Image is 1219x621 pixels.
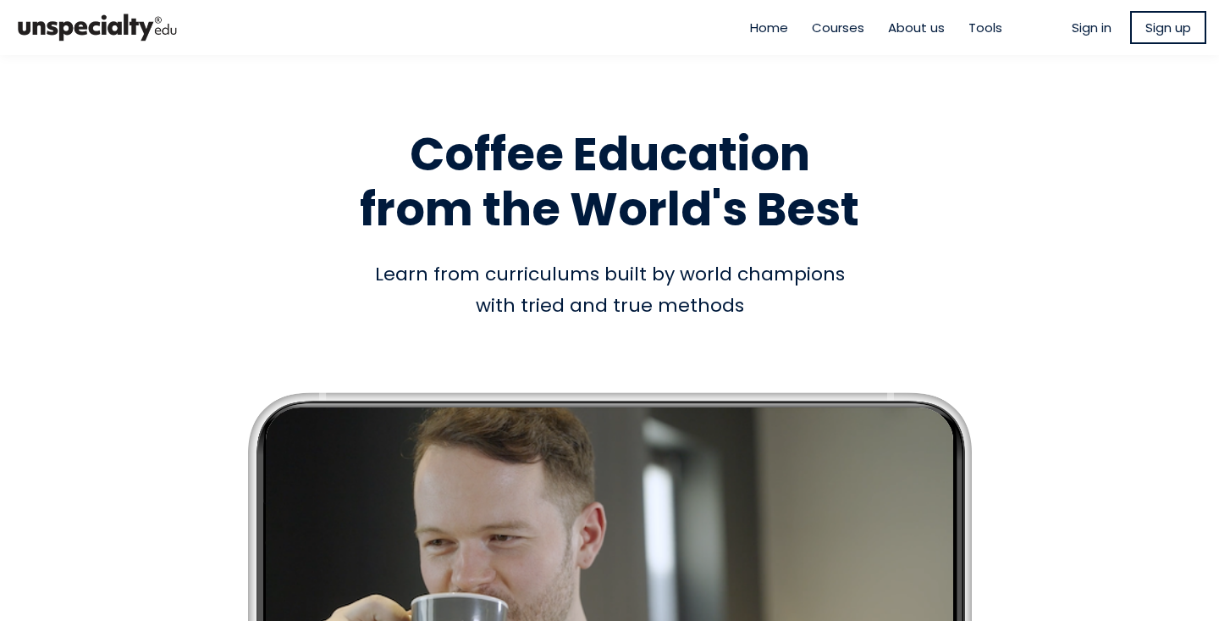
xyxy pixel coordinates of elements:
[127,258,1092,322] div: Learn from curriculums built by world champions with tried and true methods
[968,18,1002,37] a: Tools
[1072,18,1111,37] a: Sign in
[888,18,945,37] a: About us
[812,18,864,37] a: Courses
[750,18,788,37] a: Home
[1130,11,1206,44] a: Sign up
[1145,18,1191,37] span: Sign up
[127,127,1092,237] h1: Coffee Education from the World's Best
[13,7,182,48] img: bc390a18feecddb333977e298b3a00a1.png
